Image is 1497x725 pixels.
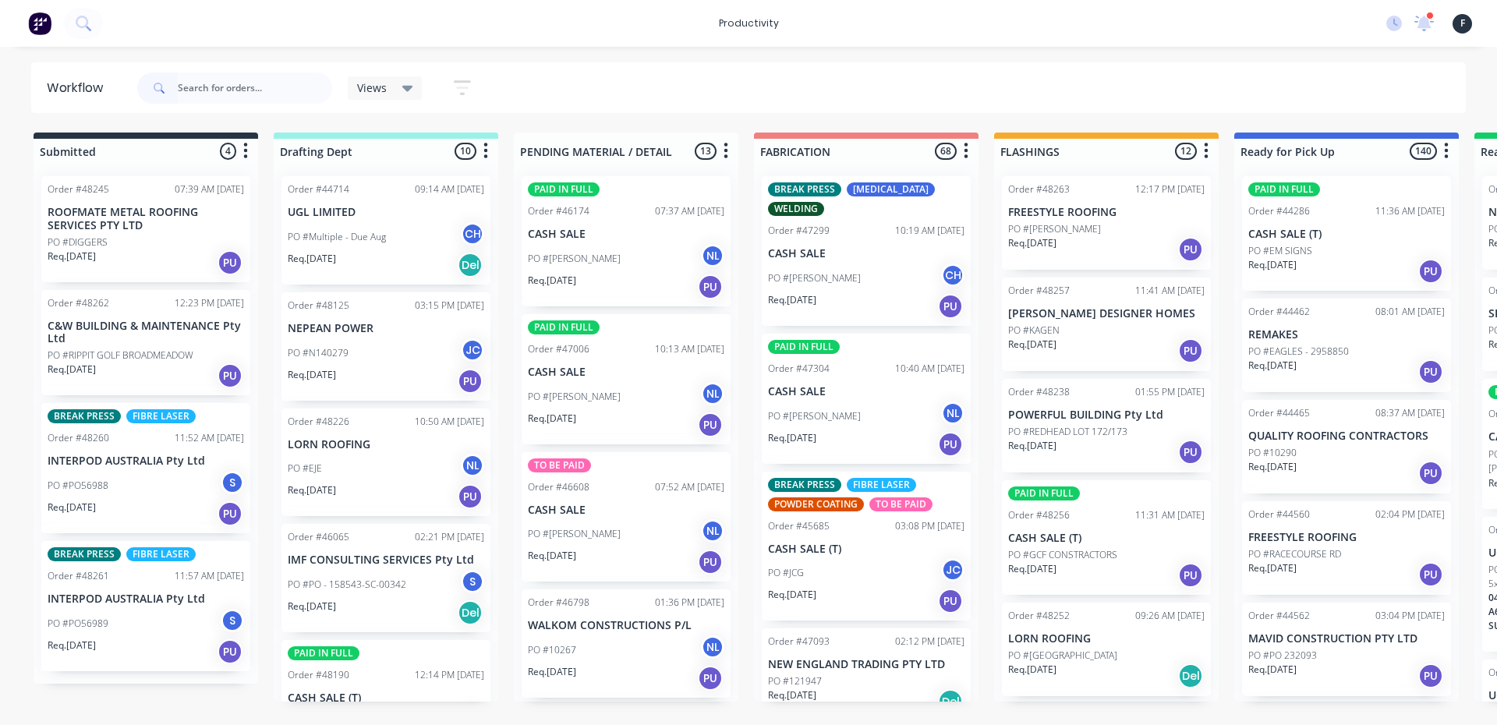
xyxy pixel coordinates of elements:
[701,244,724,267] div: NL
[288,530,349,544] div: Order #46065
[528,549,576,563] p: Req. [DATE]
[48,182,109,196] div: Order #48245
[711,12,787,35] div: productivity
[768,543,964,556] p: CASH SALE (T)
[48,479,108,493] p: PO #PO56988
[528,480,589,494] div: Order #46608
[178,72,332,104] input: Search for orders...
[1248,345,1349,359] p: PO #EAGLES - 2958850
[288,691,484,705] p: CASH SALE (T)
[1008,385,1070,399] div: Order #48238
[48,431,109,445] div: Order #48260
[1248,182,1320,196] div: PAID IN FULL
[762,472,971,621] div: BREAK PRESSFIBRE LASERPOWDER COATINGTO BE PAIDOrder #4568503:08 PM [DATE]CASH SALE (T)PO #JCGJCRe...
[1008,408,1205,422] p: POWERFUL BUILDING Pty Ltd
[1375,305,1445,319] div: 08:01 AM [DATE]
[1248,305,1310,319] div: Order #44462
[1375,507,1445,522] div: 02:04 PM [DATE]
[768,293,816,307] p: Req. [DATE]
[458,253,483,278] div: Del
[1418,359,1443,384] div: PU
[528,458,591,472] div: TO BE PAID
[1002,603,1211,696] div: Order #4825209:26 AM [DATE]LORN ROOFINGPO #[GEOGRAPHIC_DATA]Req.[DATE]Del
[528,182,600,196] div: PAID IN FULL
[1418,562,1443,587] div: PU
[48,592,244,606] p: INTERPOD AUSTRALIA Pty Ltd
[768,340,840,354] div: PAID IN FULL
[528,619,724,632] p: WALKOM CONSTRUCTIONS P/L
[288,578,406,592] p: PO #PO - 158543-SC-00342
[281,408,490,517] div: Order #4822610:50 AM [DATE]LORN ROOFINGPO #EJENLReq.[DATE]PU
[218,363,242,388] div: PU
[655,596,724,610] div: 01:36 PM [DATE]
[768,588,816,602] p: Req. [DATE]
[1248,244,1312,258] p: PO #EM SIGNS
[1460,16,1465,30] span: F
[528,504,724,517] p: CASH SALE
[1135,182,1205,196] div: 12:17 PM [DATE]
[528,390,621,404] p: PO #[PERSON_NAME]
[768,688,816,702] p: Req. [DATE]
[528,342,589,356] div: Order #47006
[895,362,964,376] div: 10:40 AM [DATE]
[768,271,861,285] p: PO #[PERSON_NAME]
[768,497,864,511] div: POWDER COATING
[461,570,484,593] div: S
[768,431,816,445] p: Req. [DATE]
[175,431,244,445] div: 11:52 AM [DATE]
[869,497,933,511] div: TO BE PAID
[288,553,484,567] p: IMF CONSULTING SERVICES Pty Ltd
[1248,359,1297,373] p: Req. [DATE]
[281,176,490,285] div: Order #4471409:14 AM [DATE]UGL LIMITEDPO #Multiple - Due AugCHReq.[DATE]Del
[288,368,336,382] p: Req. [DATE]
[218,639,242,664] div: PU
[281,524,490,632] div: Order #4606502:21 PM [DATE]IMF CONSULTING SERVICES Pty LtdPO #PO - 158543-SC-00342SReq.[DATE]Del
[48,547,121,561] div: BREAK PRESS
[48,206,244,232] p: ROOFMATE METAL ROOFING SERVICES PTY LTD
[221,471,244,494] div: S
[288,646,359,660] div: PAID IN FULL
[1242,400,1451,493] div: Order #4446508:37 AM [DATE]QUALITY ROOFING CONTRACTORSPO #10290Req.[DATE]PU
[1248,507,1310,522] div: Order #44560
[941,558,964,582] div: JC
[698,550,723,575] div: PU
[1008,562,1056,576] p: Req. [DATE]
[1135,385,1205,399] div: 01:55 PM [DATE]
[528,204,589,218] div: Order #46174
[126,547,196,561] div: FIBRE LASER
[1248,228,1445,241] p: CASH SALE (T)
[415,299,484,313] div: 03:15 PM [DATE]
[528,274,576,288] p: Req. [DATE]
[1008,532,1205,545] p: CASH SALE (T)
[1008,206,1205,219] p: FREESTYLE ROOFING
[1242,501,1451,595] div: Order #4456002:04 PM [DATE]FREESTYLE ROOFINGPO #RACECOURSE RDReq.[DATE]PU
[1248,258,1297,272] p: Req. [DATE]
[522,314,731,444] div: PAID IN FULLOrder #4700610:13 AM [DATE]CASH SALEPO #[PERSON_NAME]NLReq.[DATE]PU
[522,589,731,698] div: Order #4679801:36 PM [DATE]WALKOM CONSTRUCTIONS P/LPO #10267NLReq.[DATE]PU
[701,635,724,659] div: NL
[762,176,971,326] div: BREAK PRESS[MEDICAL_DATA]WELDINGOrder #4729910:19 AM [DATE]CASH SALEPO #[PERSON_NAME]CHReq.[DATE]PU
[1135,284,1205,298] div: 11:41 AM [DATE]
[1418,663,1443,688] div: PU
[938,589,963,614] div: PU
[175,296,244,310] div: 12:23 PM [DATE]
[528,252,621,266] p: PO #[PERSON_NAME]
[288,346,349,360] p: PO #N140279
[528,366,724,379] p: CASH SALE
[458,484,483,509] div: PU
[528,320,600,334] div: PAID IN FULL
[175,569,244,583] div: 11:57 AM [DATE]
[28,12,51,35] img: Factory
[768,385,964,398] p: CASH SALE
[1242,299,1451,392] div: Order #4446208:01 AM [DATE]REMAKESPO #EAGLES - 2958850Req.[DATE]PU
[895,224,964,238] div: 10:19 AM [DATE]
[941,263,964,287] div: CH
[768,674,822,688] p: PO #121947
[1375,204,1445,218] div: 11:36 AM [DATE]
[528,412,576,426] p: Req. [DATE]
[1008,508,1070,522] div: Order #48256
[1248,446,1297,460] p: PO #10290
[1002,379,1211,472] div: Order #4823801:55 PM [DATE]POWERFUL BUILDING Pty LtdPO #REDHEAD LOT 172/173Req.[DATE]PU
[1418,259,1443,284] div: PU
[1008,307,1205,320] p: [PERSON_NAME] DESIGNER HOMES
